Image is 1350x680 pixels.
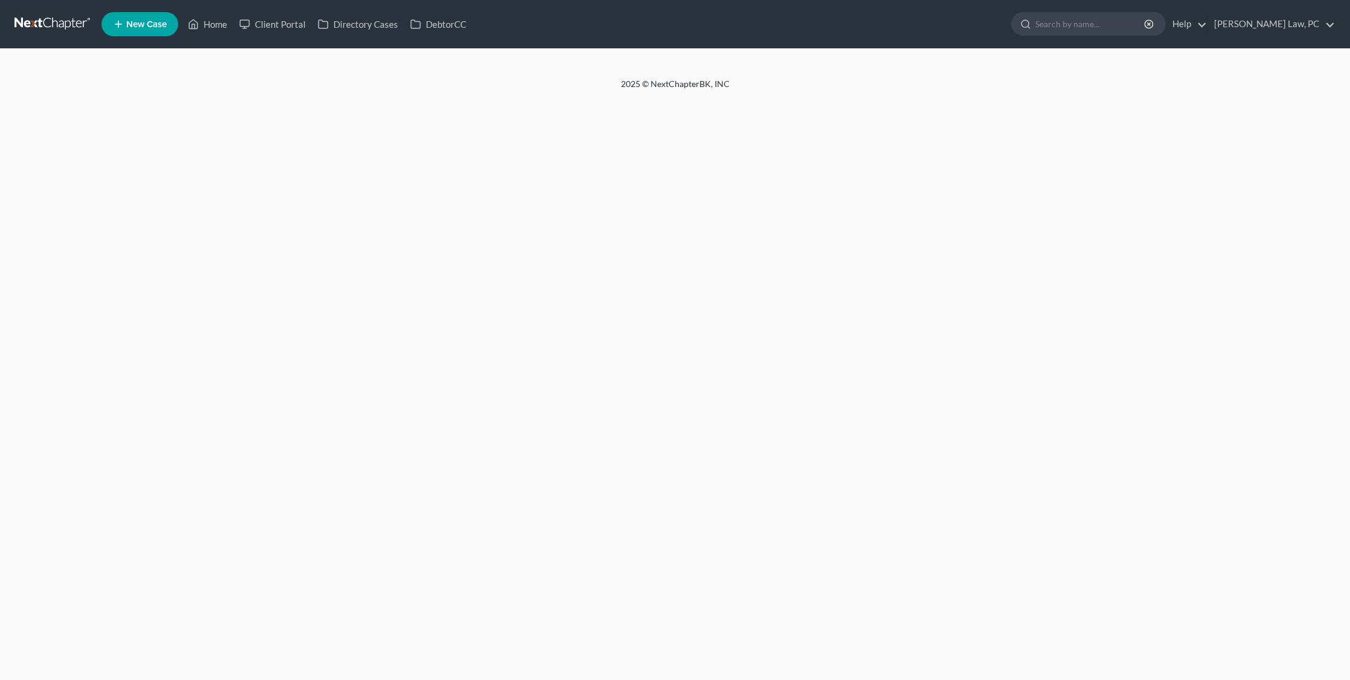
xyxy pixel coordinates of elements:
a: Help [1166,13,1207,35]
span: New Case [126,20,167,29]
input: Search by name... [1035,13,1146,35]
a: [PERSON_NAME] Law, PC [1208,13,1335,35]
a: Directory Cases [312,13,404,35]
a: Client Portal [233,13,312,35]
div: 2025 © NextChapterBK, INC [331,78,1020,100]
a: Home [182,13,233,35]
a: DebtorCC [404,13,472,35]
